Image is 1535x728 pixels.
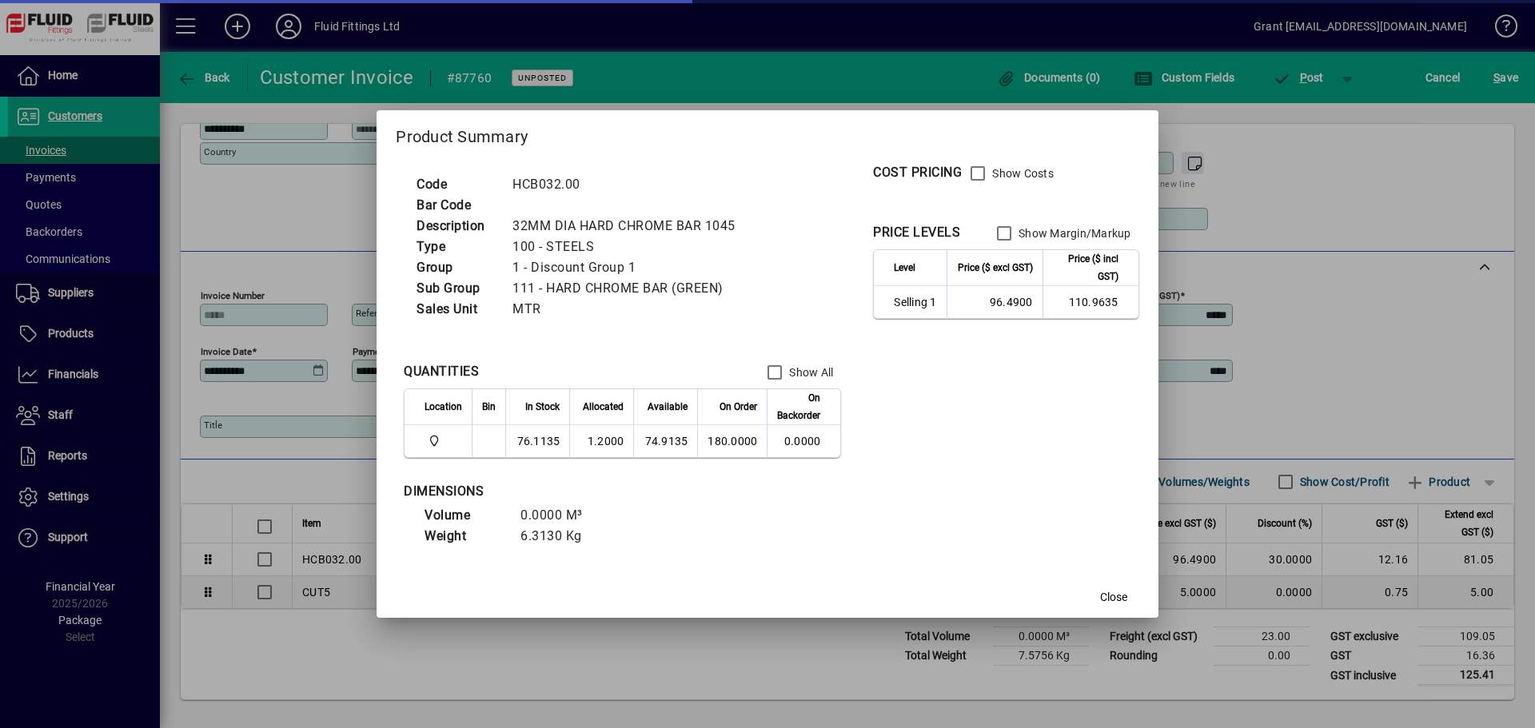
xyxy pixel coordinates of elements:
td: 1.2000 [569,425,633,457]
button: Close [1088,583,1139,611]
td: MTR [504,299,755,320]
span: Selling 1 [894,294,936,310]
h2: Product Summary [377,110,1158,157]
span: On Order [720,398,757,416]
td: 76.1135 [505,425,569,457]
div: QUANTITIES [404,362,479,381]
td: HCB032.00 [504,174,755,195]
td: Code [409,174,504,195]
td: 74.9135 [633,425,697,457]
span: Location [425,398,462,416]
div: DIMENSIONS [404,482,803,501]
span: Level [894,259,915,276]
label: Show Margin/Markup [1015,225,1131,241]
div: PRICE LEVELS [873,223,960,242]
td: 100 - STEELS [504,237,755,257]
td: Description [409,216,504,237]
div: COST PRICING [873,163,962,182]
label: Show Costs [989,165,1054,181]
td: Weight [417,526,512,547]
span: 180.0000 [708,435,757,448]
td: Group [409,257,504,278]
span: On Backorder [777,389,820,424]
span: Price ($ incl GST) [1053,250,1118,285]
span: Available [648,398,688,416]
td: 0.0000 M³ [512,505,608,526]
span: Bin [482,398,496,416]
td: 0.0000 [767,425,840,457]
span: Price ($ excl GST) [958,259,1033,276]
td: Volume [417,505,512,526]
td: Sub Group [409,278,504,299]
span: In Stock [525,398,560,416]
td: Bar Code [409,195,504,216]
td: Sales Unit [409,299,504,320]
span: Close [1100,589,1127,606]
td: 111 - HARD CHROME BAR (GREEN) [504,278,755,299]
td: 110.9635 [1043,286,1138,318]
label: Show All [786,364,833,380]
td: 6.3130 Kg [512,526,608,547]
td: 1 - Discount Group 1 [504,257,755,278]
span: Allocated [583,398,624,416]
td: 96.4900 [947,286,1043,318]
td: 32MM DIA HARD CHROME BAR 1045 [504,216,755,237]
td: Type [409,237,504,257]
